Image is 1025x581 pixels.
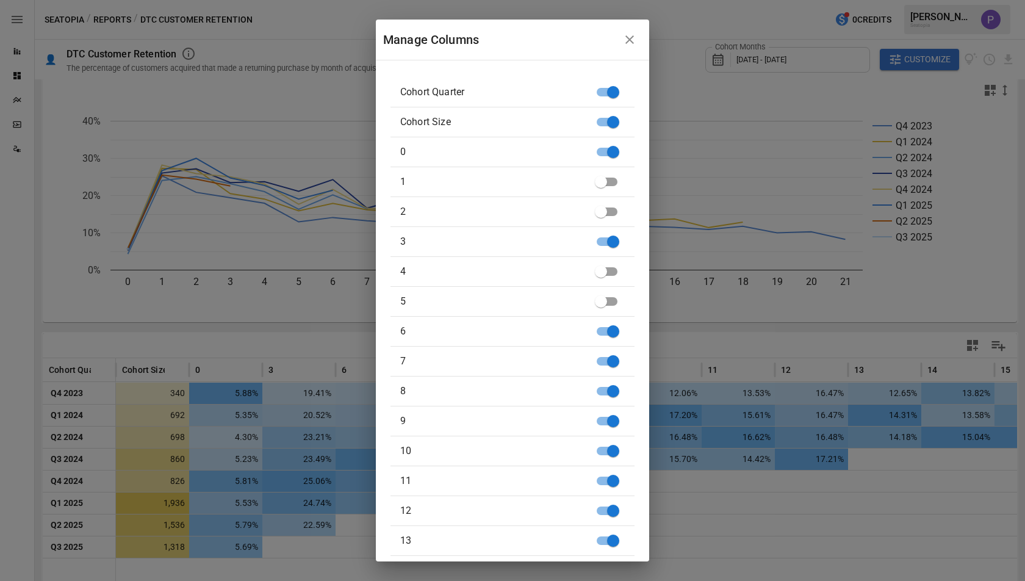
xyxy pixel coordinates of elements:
span: 2 [400,204,605,219]
span: 1 [400,175,605,189]
span: 11 [400,474,605,488]
span: 13 [400,533,605,548]
span: 9 [400,414,605,428]
span: 5 [400,294,605,309]
span: 0 [400,145,605,159]
span: 10 [400,444,605,458]
span: 12 [400,503,605,518]
span: 6 [400,324,605,339]
span: 4 [400,264,605,279]
span: 8 [400,384,605,399]
div: Manage Columns [383,30,617,49]
span: 7 [400,354,605,369]
span: 3 [400,234,605,249]
span: Cohort Quarter [400,85,605,99]
span: Cohort Size [400,115,605,129]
